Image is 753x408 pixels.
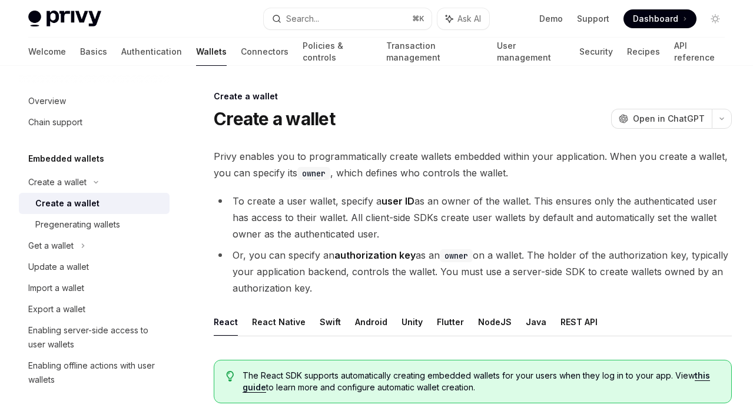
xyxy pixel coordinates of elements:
[478,308,512,336] button: NodeJS
[28,94,66,108] div: Overview
[214,308,238,336] button: React
[402,308,423,336] button: Unity
[35,196,99,210] div: Create a wallet
[297,167,330,180] code: owner
[303,38,372,66] a: Policies & controls
[243,370,719,393] span: The React SDK supports automatically creating embedded wallets for your users when they log in to...
[214,193,732,242] li: To create a user wallet, specify a as an owner of the wallet. This ensures only the authenticated...
[28,323,162,352] div: Enabling server-side access to user wallets
[28,281,84,295] div: Import a wallet
[19,91,170,112] a: Overview
[706,9,725,28] button: Toggle dark mode
[28,359,162,387] div: Enabling offline actions with user wallets
[214,91,732,102] div: Create a wallet
[28,38,66,66] a: Welcome
[214,247,732,296] li: Or, you can specify an as an on a wallet. The holder of the authorization key, typically your app...
[437,308,464,336] button: Flutter
[196,38,227,66] a: Wallets
[214,148,732,181] span: Privy enables you to programmatically create wallets embedded within your application. When you c...
[226,371,234,382] svg: Tip
[214,108,335,129] h1: Create a wallet
[28,175,87,189] div: Create a wallet
[611,109,712,129] button: Open in ChatGPT
[382,195,414,207] strong: user ID
[19,277,170,299] a: Import a wallet
[28,115,82,129] div: Chain support
[19,320,170,355] a: Enabling server-side access to user wallets
[286,12,319,26] div: Search...
[35,218,120,232] div: Pregenerating wallets
[497,38,565,66] a: User management
[252,308,306,336] button: React Native
[264,8,432,29] button: Search...⌘K
[28,302,85,316] div: Export a wallet
[320,308,341,336] button: Swift
[386,38,482,66] a: Transaction management
[28,260,89,274] div: Update a wallet
[28,152,104,166] h5: Embedded wallets
[560,308,598,336] button: REST API
[633,113,705,125] span: Open in ChatGPT
[19,355,170,390] a: Enabling offline actions with user wallets
[80,38,107,66] a: Basics
[19,193,170,214] a: Create a wallet
[623,9,696,28] a: Dashboard
[28,11,101,27] img: light logo
[19,214,170,235] a: Pregenerating wallets
[334,249,416,261] strong: authorization key
[19,299,170,320] a: Export a wallet
[412,14,424,24] span: ⌘ K
[440,249,473,262] code: owner
[241,38,288,66] a: Connectors
[579,38,613,66] a: Security
[539,13,563,25] a: Demo
[633,13,678,25] span: Dashboard
[526,308,546,336] button: Java
[19,256,170,277] a: Update a wallet
[674,38,725,66] a: API reference
[28,239,74,253] div: Get a wallet
[355,308,387,336] button: Android
[457,13,481,25] span: Ask AI
[577,13,609,25] a: Support
[19,112,170,133] a: Chain support
[437,8,489,29] button: Ask AI
[121,38,182,66] a: Authentication
[627,38,660,66] a: Recipes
